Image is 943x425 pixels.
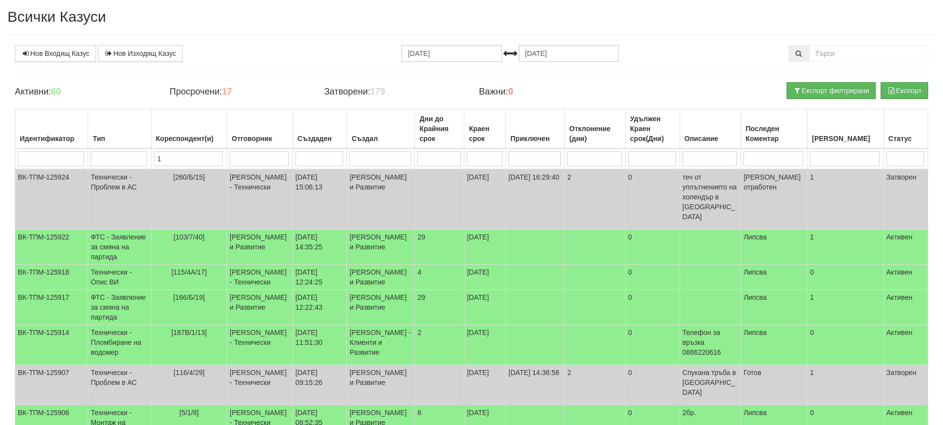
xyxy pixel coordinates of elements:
td: Технически - Проблем в АС [88,169,151,230]
td: ВК-ТПМ-125924 [15,169,88,230]
td: [DATE] 12:22:43 [293,290,347,325]
td: 0 [625,365,680,405]
td: ВК-ТПМ-125907 [15,365,88,405]
td: 0 [625,325,680,365]
div: Създаден [296,132,345,145]
td: [PERSON_NAME] - Технически [227,365,293,405]
td: [PERSON_NAME] и Развитие [227,290,293,325]
span: [PERSON_NAME] отработен [744,173,800,191]
td: 0 [625,169,680,230]
td: [PERSON_NAME] и Развитие [347,365,415,405]
td: [DATE] [464,230,506,265]
div: Последен Коментар [744,122,804,145]
span: [166/Б/19] [173,293,205,301]
div: Дни до Крайния срок [417,112,461,145]
td: Затворен [884,365,928,405]
h4: Просрочени: [169,87,309,97]
td: [PERSON_NAME] и Развитие [347,265,415,290]
th: Създаден: No sort applied, activate to apply an ascending sort [293,109,347,149]
th: Удължен Краен срок(Дни): No sort applied, activate to apply an ascending sort [625,109,680,149]
th: Дни до Крайния срок: No sort applied, activate to apply an ascending sort [415,109,464,149]
div: Приключен [508,132,562,145]
b: 179 [370,87,385,96]
p: теч от уплътнението на холендър в [GEOGRAPHIC_DATA] [683,172,739,222]
td: [DATE] [464,290,506,325]
td: [PERSON_NAME] и Развитие [347,290,415,325]
b: 0 [508,87,513,96]
span: [103/7/40] [174,233,204,241]
span: 29 [417,293,425,301]
td: [DATE] 14:36:58 [506,365,565,405]
span: 4 [417,268,421,276]
div: Отклонение (дни) [567,122,623,145]
span: [5/1/8] [180,409,199,417]
td: [DATE] 11:51:30 [293,325,347,365]
td: 1 [807,169,884,230]
td: [DATE] 12:24:25 [293,265,347,290]
td: Технически - Проблем в АС [88,365,151,405]
td: Технически - Опис ВИ [88,265,151,290]
th: Приключен: No sort applied, activate to apply an ascending sort [506,109,565,149]
td: ВК-ТПМ-125918 [15,265,88,290]
td: ФТС - Заявление за смяна на партида [88,230,151,265]
td: Активен [884,265,928,290]
th: Описание: No sort applied, activate to apply an ascending sort [680,109,741,149]
span: [187В/1/13] [171,329,207,336]
a: Нов Входящ Казус [15,45,96,62]
td: [PERSON_NAME] и Развитие [347,169,415,230]
div: Тип [91,132,148,145]
th: Отговорник: No sort applied, activate to apply an ascending sort [227,109,293,149]
td: [DATE] [464,265,506,290]
div: Описание [683,132,739,145]
td: [PERSON_NAME] - Технически [227,325,293,365]
td: Технически - Пломбиране на водомер [88,325,151,365]
td: Активен [884,290,928,325]
p: Спукана тръба в [GEOGRAPHIC_DATA] [683,368,739,397]
td: 0 [807,265,884,290]
td: Активен [884,230,928,265]
a: Нов Изходящ Казус [98,45,183,62]
div: Кореспондент(и) [154,132,224,145]
input: Търсене по Идентификатор, Бл/Вх/Ап, Тип, Описание, Моб. Номер, Имейл, Файл, Коментар, [809,45,928,62]
th: Последен Коментар: No sort applied, activate to apply an ascending sort [741,109,807,149]
h4: Важни: [479,87,618,97]
td: Активен [884,325,928,365]
span: Липсва [744,409,767,417]
div: [PERSON_NAME] [810,132,881,145]
b: 60 [51,87,61,96]
div: Краен срок [467,122,503,145]
td: [DATE] 14:35:25 [293,230,347,265]
th: Създал: No sort applied, activate to apply an ascending sort [347,109,415,149]
td: [DATE] [464,169,506,230]
h4: Затворени: [324,87,464,97]
span: 6 [417,409,421,417]
h2: Всички Казуси [7,8,936,25]
div: Отговорник [230,132,290,145]
th: Брой Файлове: No sort applied, activate to apply an ascending sort [807,109,884,149]
td: [PERSON_NAME] и Развитие [227,230,293,265]
td: 0 [625,290,680,325]
span: Липсва [744,268,767,276]
td: 0 [807,325,884,365]
p: Телефон за връзка 0886220616 [683,328,739,357]
th: Статус: No sort applied, activate to apply an ascending sort [884,109,928,149]
span: 29 [417,233,425,241]
td: [PERSON_NAME] - Технически [227,265,293,290]
button: Експорт филтрирани [787,82,876,99]
td: ФТС - Заявление за смяна на партида [88,290,151,325]
td: [PERSON_NAME] - Технически [227,169,293,230]
th: Отклонение (дни): No sort applied, activate to apply an ascending sort [565,109,626,149]
td: 0 [625,230,680,265]
div: Създал [349,132,412,145]
div: Удължен Краен срок(Дни) [628,112,677,145]
span: Готов [744,369,761,377]
span: [115/4А/17] [171,268,207,276]
td: 0 [625,265,680,290]
b: 17 [222,87,232,96]
p: 2бр. [683,408,739,418]
th: Идентификатор: No sort applied, activate to apply an ascending sort [15,109,88,149]
th: Кореспондент(и): No sort applied, activate to apply an ascending sort [151,109,227,149]
div: Идентификатор [18,132,85,145]
span: Липсва [744,329,767,336]
div: Статус [887,132,925,145]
